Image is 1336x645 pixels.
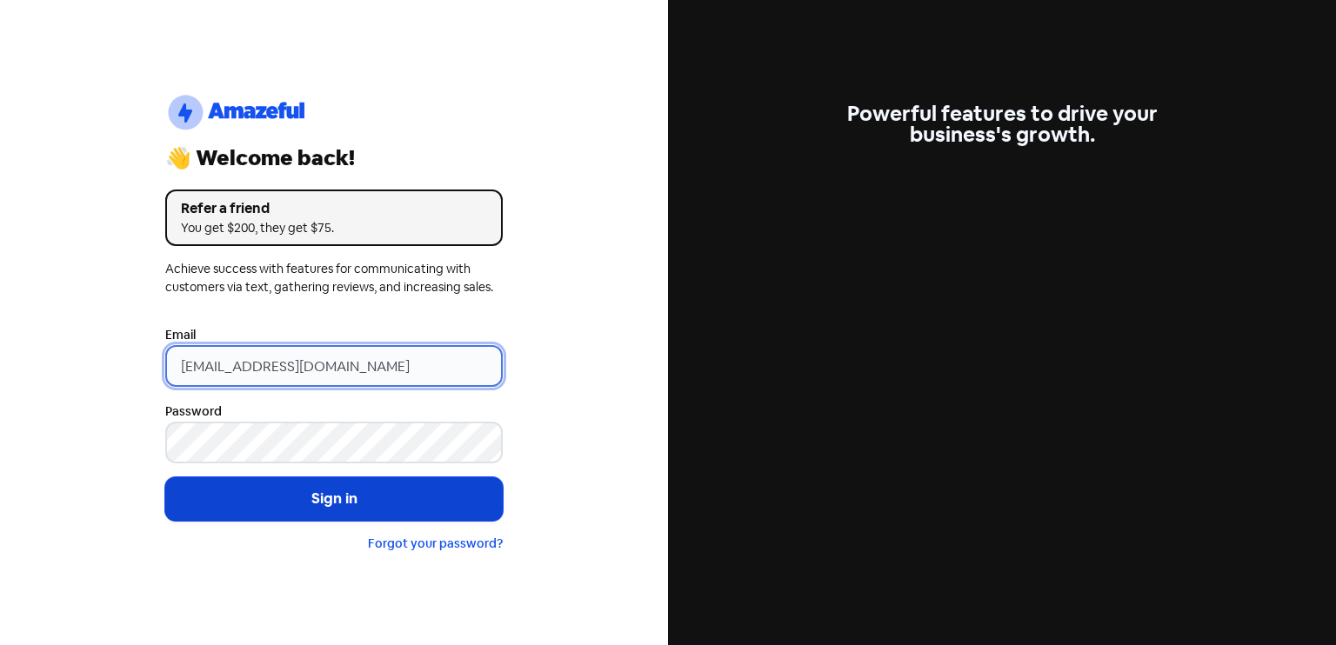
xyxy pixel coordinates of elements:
button: Sign in [165,477,503,521]
div: You get $200, they get $75. [181,219,487,237]
div: Achieve success with features for communicating with customers via text, gathering reviews, and i... [165,260,503,296]
input: Enter your email address... [165,345,503,387]
label: Password [165,402,222,421]
label: Email [165,326,196,344]
div: Powerful features to drive your business's growth. [833,103,1171,145]
a: Forgot your password? [368,535,503,551]
div: Refer a friend [181,198,487,219]
div: 👋 Welcome back! [165,148,503,169]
